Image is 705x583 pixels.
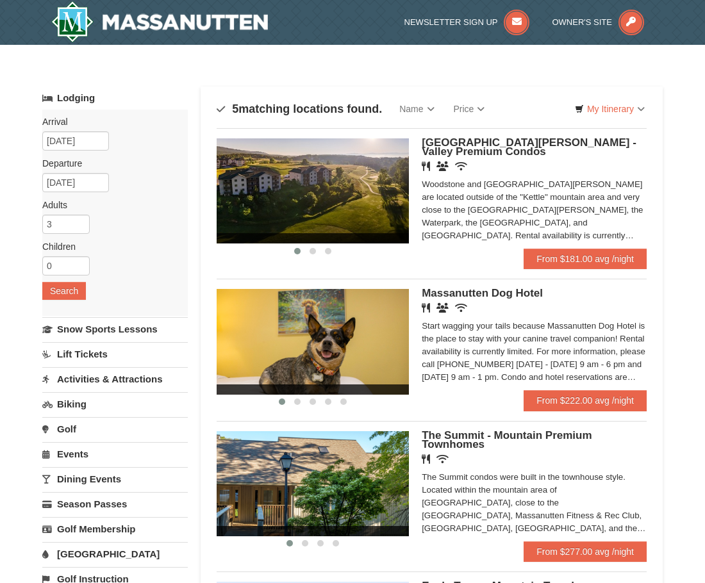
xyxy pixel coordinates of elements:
[524,249,647,269] a: From $181.00 avg /night
[42,442,188,466] a: Events
[42,392,188,416] a: Biking
[42,492,188,516] a: Season Passes
[524,541,647,562] a: From $277.00 avg /night
[455,303,467,313] i: Wireless Internet (free)
[42,199,178,211] label: Adults
[42,115,178,128] label: Arrival
[42,157,178,170] label: Departure
[524,390,647,411] a: From $222.00 avg /night
[567,99,653,119] a: My Itinerary
[422,303,430,313] i: Restaurant
[42,367,188,391] a: Activities & Attractions
[42,317,188,341] a: Snow Sports Lessons
[455,161,467,171] i: Wireless Internet (free)
[422,161,430,171] i: Restaurant
[422,454,430,464] i: Restaurant
[42,86,188,110] a: Lodging
[42,240,178,253] label: Children
[436,454,449,464] i: Wireless Internet (free)
[42,342,188,366] a: Lift Tickets
[552,17,644,27] a: Owner's Site
[217,103,382,115] h4: matching locations found.
[422,429,592,450] span: The Summit - Mountain Premium Townhomes
[390,96,444,122] a: Name
[422,136,636,158] span: [GEOGRAPHIC_DATA][PERSON_NAME] - Valley Premium Condos
[422,471,647,535] div: The Summit condos were built in the townhouse style. Located within the mountain area of [GEOGRAP...
[552,17,612,27] span: Owner's Site
[232,103,238,115] span: 5
[422,287,543,299] span: Massanutten Dog Hotel
[436,161,449,171] i: Banquet Facilities
[42,467,188,491] a: Dining Events
[444,96,495,122] a: Price
[42,542,188,566] a: [GEOGRAPHIC_DATA]
[42,417,188,441] a: Golf
[404,17,530,27] a: Newsletter Sign Up
[422,178,647,242] div: Woodstone and [GEOGRAPHIC_DATA][PERSON_NAME] are located outside of the "Kettle" mountain area an...
[42,282,86,300] button: Search
[436,303,449,313] i: Banquet Facilities
[404,17,498,27] span: Newsletter Sign Up
[422,320,647,384] div: Start wagging your tails because Massanutten Dog Hotel is the place to stay with your canine trav...
[42,517,188,541] a: Golf Membership
[51,1,268,42] img: Massanutten Resort Logo
[51,1,268,42] a: Massanutten Resort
